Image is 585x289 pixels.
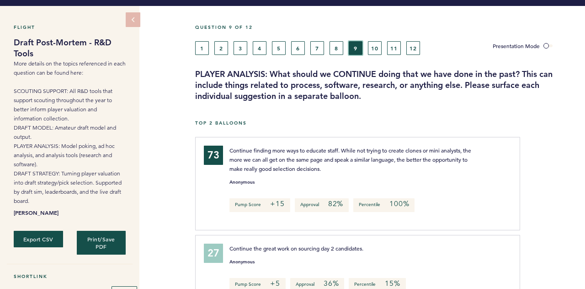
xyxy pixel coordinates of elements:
small: Anonymous [229,180,255,185]
button: 2 [214,41,228,55]
p: Percentile [353,198,415,212]
button: 9 [349,41,362,55]
p: Pump Score [229,198,290,212]
em: 36% [324,279,339,288]
button: 7 [310,41,324,55]
div: 27 [204,244,223,263]
button: 3 [234,41,247,55]
button: 1 [195,41,209,55]
button: Export CSV [14,231,63,247]
button: 12 [406,41,420,55]
span: Presentation Mode [493,42,540,49]
h5: Question 9 of 12 [195,24,578,30]
em: 100% [389,199,409,208]
p: Approval [295,198,349,212]
h1: Draft Post-Mortem - R&D Tools [14,37,126,59]
em: 82% [328,199,343,208]
span: Continue finding more ways to educate staff. While not trying to create clones or mini analysts, ... [229,147,473,172]
h5: Shortlink [14,273,126,279]
button: 10 [368,41,382,55]
button: 5 [272,41,286,55]
h3: PLAYER ANALYSIS: What should we CONTINUE doing that we have done in the past? This can include th... [195,69,578,102]
em: +15 [270,199,284,208]
b: [PERSON_NAME] [14,208,126,217]
span: More details on the topics referenced in each question can be found here: SCOUTING SUPPORT: All R... [14,60,126,204]
div: 73 [204,146,223,165]
button: 4 [253,41,266,55]
button: 8 [330,41,343,55]
button: 6 [291,41,305,55]
button: 11 [387,41,401,55]
em: 15% [385,279,400,288]
em: +5 [270,279,280,288]
h5: Flight [14,24,126,30]
button: Print/Save PDF [77,231,126,255]
small: Anonymous [229,260,255,264]
span: Continue the great work on sourcing day 2 candidates. [229,245,363,252]
h5: Top 2 Balloons [195,120,578,126]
